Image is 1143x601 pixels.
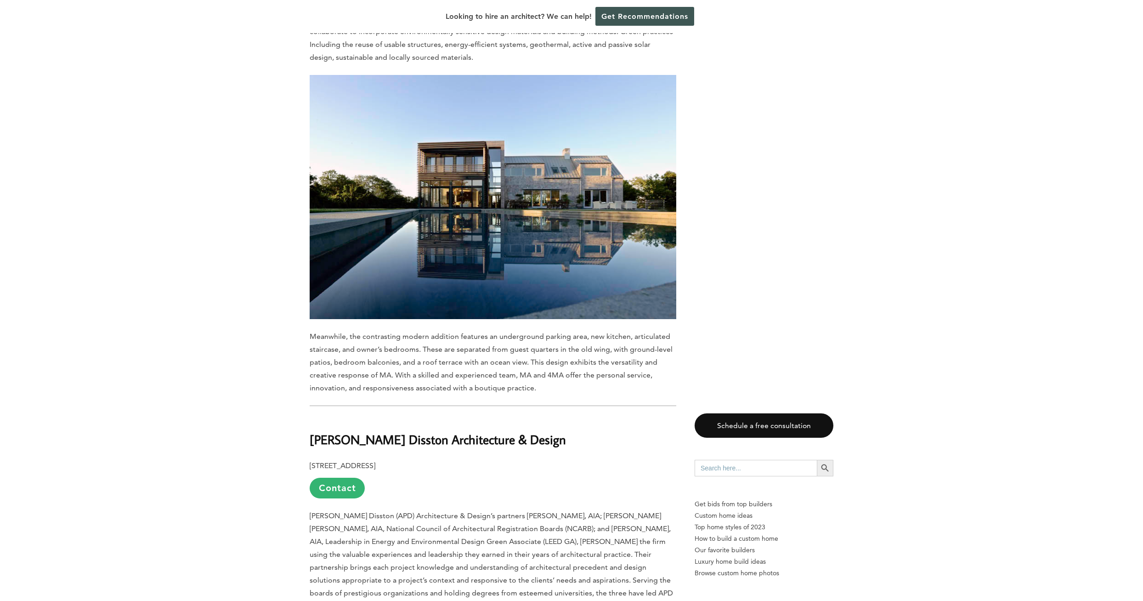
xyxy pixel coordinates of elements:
[695,556,833,567] a: Luxury home build ideas
[695,413,833,438] a: Schedule a free consultation
[820,463,830,473] svg: Search
[310,332,673,392] span: Meanwhile, the contrasting modern addition features an underground parking area, new kitchen, art...
[310,461,375,470] b: [STREET_ADDRESS]
[695,510,833,521] a: Custom home ideas
[695,567,833,579] a: Browse custom home photos
[595,7,694,26] a: Get Recommendations
[695,533,833,544] a: How to build a custom home
[695,460,817,476] input: Search here...
[695,521,833,533] a: Top home styles of 2023
[310,431,566,447] b: [PERSON_NAME] Disston Architecture & Design
[310,478,365,498] a: Contact
[695,498,833,510] p: Get bids from top builders
[695,544,833,556] a: Our favorite builders
[967,535,1132,590] iframe: Drift Widget Chat Controller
